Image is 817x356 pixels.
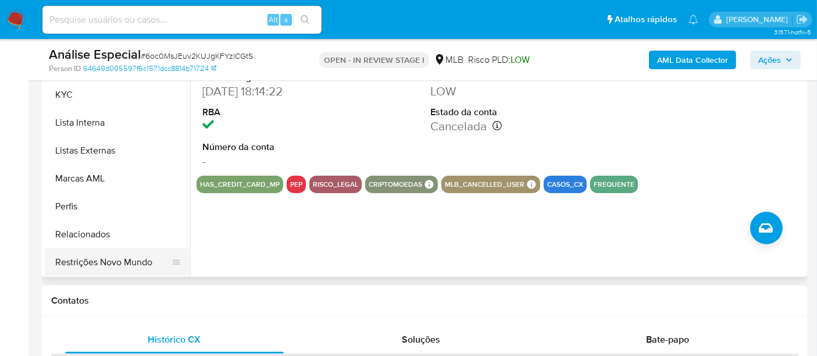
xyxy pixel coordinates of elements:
a: Notificações [688,15,698,24]
dd: Cancelada [430,118,571,134]
button: casos_cx [547,182,583,187]
span: Ações [758,51,781,69]
dt: Número da conta [202,141,343,154]
dd: - [202,153,343,169]
a: 64649d005597f6c1571dcc8814b71724 [83,63,216,74]
span: Atalhos rápidos [615,13,677,26]
b: Análise Especial [49,45,141,63]
span: Risco PLD: [468,54,530,66]
b: Person ID [49,63,81,74]
button: Relacionados [45,220,190,248]
span: 3.157.1-hotfix-5 [774,27,811,37]
button: Perfis [45,193,190,220]
button: search-icon [293,12,317,28]
button: Ações [750,51,801,69]
a: Sair [796,13,808,26]
input: Pesquise usuários ou casos... [42,12,322,27]
button: Lista Interna [45,109,190,137]
button: Restrições Novo Mundo [45,248,181,276]
dd: LOW [430,83,571,99]
button: Listas Externas [45,137,190,165]
button: has_credit_card_mp [200,182,280,187]
button: mlb_cancelled_user [445,182,525,187]
button: KYC [45,81,190,109]
span: Soluções [402,333,440,346]
div: MLB [434,54,463,66]
button: frequente [594,182,634,187]
p: OPEN - IN REVIEW STAGE I [319,52,429,68]
button: pep [290,182,302,187]
span: Histórico CX [148,333,201,346]
h1: Contatos [51,295,798,307]
dd: [DATE] 18:14:22 [202,83,343,99]
span: Alt [269,14,278,25]
button: AML Data Collector [649,51,736,69]
p: alexandra.macedo@mercadolivre.com [726,14,792,25]
span: LOW [511,53,530,66]
dt: RBA [202,106,343,119]
span: # 6oc0MsJEuv2KUJgKFYzlCGtS [141,50,253,62]
dt: Estado da conta [430,106,571,119]
span: s [284,14,288,25]
b: AML Data Collector [657,51,728,69]
span: Bate-papo [646,333,689,346]
button: Marcas AML [45,165,190,193]
button: risco_legal [313,182,358,187]
button: criptomoedas [369,182,422,187]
